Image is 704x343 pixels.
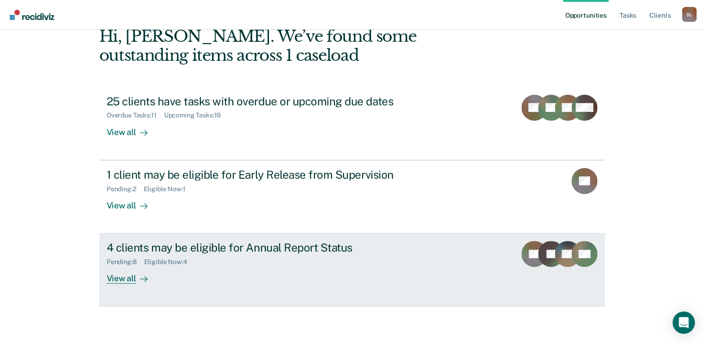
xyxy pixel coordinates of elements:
[99,233,605,306] a: 4 clients may be eligible for Annual Report StatusPending:8Eligible Now:4View all
[682,7,697,22] div: S L
[107,241,432,254] div: 4 clients may be eligible for Annual Report Status
[99,27,504,65] div: Hi, [PERSON_NAME]. We’ve found some outstanding items across 1 caseload
[672,311,695,334] div: Open Intercom Messenger
[144,258,195,266] div: Eligible Now : 4
[107,95,432,108] div: 25 clients have tasks with overdue or upcoming due dates
[107,193,159,211] div: View all
[107,258,144,266] div: Pending : 8
[10,10,54,20] img: Recidiviz
[682,7,697,22] button: Profile dropdown button
[107,266,159,284] div: View all
[107,111,164,119] div: Overdue Tasks : 11
[164,111,229,119] div: Upcoming Tasks : 19
[99,87,605,160] a: 25 clients have tasks with overdue or upcoming due datesOverdue Tasks:11Upcoming Tasks:19View all
[107,168,432,181] div: 1 client may be eligible for Early Release from Supervision
[107,119,159,137] div: View all
[144,185,193,193] div: Eligible Now : 1
[99,160,605,233] a: 1 client may be eligible for Early Release from SupervisionPending:2Eligible Now:1View all
[107,185,144,193] div: Pending : 2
